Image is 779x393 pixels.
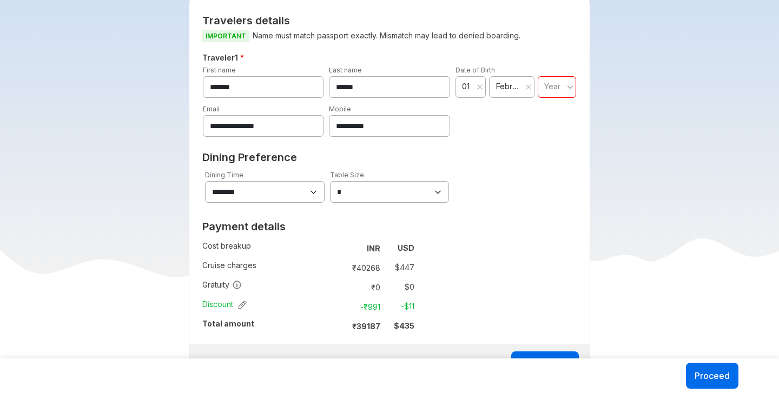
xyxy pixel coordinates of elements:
td: ₹ 40268 [339,260,385,275]
p: Name must match passport exactly. Mismatch may lead to denied boarding. [202,29,577,43]
td: -$ 11 [385,299,414,314]
h2: Dining Preference [202,151,577,164]
strong: USD [398,243,414,252]
label: Date of Birth [455,66,495,74]
button: Clear [525,82,532,92]
label: Email [203,105,220,113]
span: 01 [462,81,474,92]
td: $ 0 [385,279,414,295]
svg: close [477,84,483,90]
strong: INR [367,244,380,253]
button: Proceed [686,363,738,389]
span: February [496,81,521,92]
td: : [334,258,339,277]
td: $ 447 [385,260,414,275]
span: Gratuity [202,279,242,290]
td: ₹ 0 [339,279,385,295]
td: -₹ 991 [339,299,385,314]
td: : [334,277,339,297]
label: Table Size [330,171,364,179]
h2: Payment details [202,220,414,233]
button: Clear [477,82,483,92]
td: : [334,297,339,316]
label: First name [203,66,236,74]
h5: Traveler 1 [200,51,579,64]
td: : [334,238,339,258]
strong: $ 435 [394,321,414,330]
label: Last name [329,66,362,74]
span: IMPORTANT [202,30,249,42]
span: Year [544,82,560,91]
td: : [334,316,339,336]
h2: Travelers details [202,14,577,27]
button: Proceed [511,351,579,377]
span: Discount [202,299,247,310]
svg: angle down [567,82,573,92]
svg: close [525,84,532,90]
td: Cost breakup [202,238,334,258]
strong: Total amount [202,319,254,328]
label: Mobile [329,105,351,113]
strong: ₹ 39187 [352,322,380,331]
label: Dining Time [205,171,243,179]
td: Cruise charges [202,258,334,277]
